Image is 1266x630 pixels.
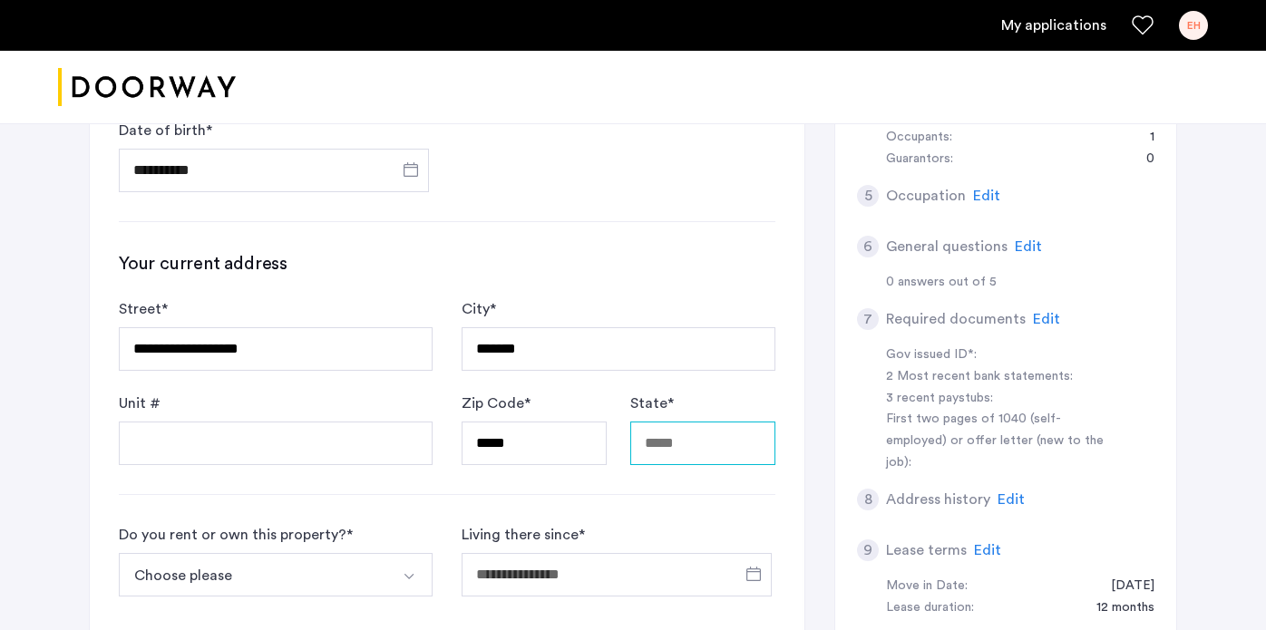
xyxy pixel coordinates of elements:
[1128,149,1154,170] div: 0
[1033,312,1060,326] span: Edit
[1078,597,1154,619] div: 12 months
[886,344,1115,366] div: Gov issued ID*:
[974,543,1001,557] span: Edit
[886,272,1154,294] div: 0 answers out of 5
[462,298,496,320] label: City *
[119,120,212,141] label: Date of birth *
[400,159,422,180] button: Open calendar
[389,553,433,596] button: Select option
[886,576,968,597] div: Move in Date:
[1001,15,1106,36] a: My application
[1132,127,1154,149] div: 1
[1015,239,1042,254] span: Edit
[58,53,236,121] a: Cazamio logo
[886,388,1115,410] div: 3 recent paystubs:
[58,53,236,121] img: logo
[857,489,879,510] div: 8
[119,298,168,320] label: Street *
[857,185,879,207] div: 5
[973,189,1000,203] span: Edit
[119,251,775,276] h3: Your current address
[886,597,974,619] div: Lease duration:
[998,492,1025,507] span: Edit
[462,393,531,414] label: Zip Code *
[886,149,953,170] div: Guarantors:
[886,236,1008,257] h5: General questions
[119,524,353,546] div: Do you rent or own this property? *
[886,185,966,207] h5: Occupation
[886,489,990,510] h5: Address history
[630,393,674,414] label: State *
[886,127,952,149] div: Occupants:
[1093,576,1154,597] div: 11/01/2025
[462,524,585,546] label: Living there since *
[886,366,1115,388] div: 2 Most recent bank statements:
[886,409,1115,474] div: First two pages of 1040 (self-employed) or offer letter (new to the job):
[886,308,1026,330] h5: Required documents
[119,393,161,414] label: Unit #
[119,553,390,596] button: Select option
[1132,15,1154,36] a: Favorites
[857,539,879,561] div: 9
[402,569,416,584] img: arrow
[1179,11,1208,40] div: EH
[857,236,879,257] div: 6
[886,539,967,561] h5: Lease terms
[743,563,764,585] button: Open calendar
[857,308,879,330] div: 7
